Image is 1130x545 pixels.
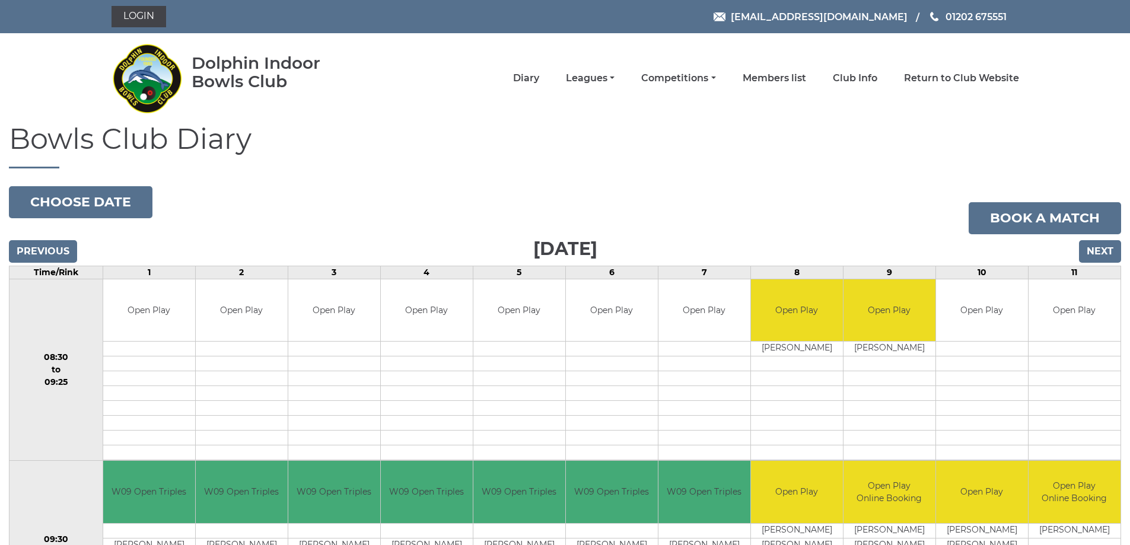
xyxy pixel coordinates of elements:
td: Open Play [658,279,750,342]
td: Open Play [1029,279,1121,342]
td: Open Play [936,461,1028,523]
button: Choose date [9,186,152,218]
td: W09 Open Triples [196,461,288,523]
td: 3 [288,266,380,279]
input: Next [1079,240,1121,263]
td: W09 Open Triples [103,461,195,523]
a: Login [112,6,166,27]
td: [PERSON_NAME] [1029,523,1121,538]
td: W09 Open Triples [566,461,658,523]
td: 1 [103,266,195,279]
span: [EMAIL_ADDRESS][DOMAIN_NAME] [731,11,908,22]
td: Open Play [196,279,288,342]
td: [PERSON_NAME] [843,523,935,538]
td: 10 [935,266,1028,279]
a: Members list [743,72,806,85]
td: Open Play [751,279,843,342]
div: Dolphin Indoor Bowls Club [192,54,358,91]
td: Open Play [936,279,1028,342]
span: 01202 675551 [946,11,1007,22]
td: Open Play Online Booking [843,461,935,523]
td: W09 Open Triples [658,461,750,523]
td: 2 [195,266,288,279]
td: Open Play [566,279,658,342]
td: 4 [380,266,473,279]
td: [PERSON_NAME] [751,342,843,356]
td: 8 [750,266,843,279]
a: Return to Club Website [904,72,1019,85]
td: 5 [473,266,565,279]
td: Open Play [381,279,473,342]
td: Open Play Online Booking [1029,461,1121,523]
td: [PERSON_NAME] [936,523,1028,538]
td: [PERSON_NAME] [843,342,935,356]
td: Open Play [473,279,565,342]
td: W09 Open Triples [381,461,473,523]
a: Book a match [969,202,1121,234]
td: Time/Rink [9,266,103,279]
td: Open Play [288,279,380,342]
h1: Bowls Club Diary [9,123,1121,168]
td: Open Play [843,279,935,342]
a: Email [EMAIL_ADDRESS][DOMAIN_NAME] [714,9,908,24]
img: Dolphin Indoor Bowls Club [112,37,183,120]
td: 08:30 to 09:25 [9,279,103,461]
td: 7 [658,266,750,279]
a: Leagues [566,72,615,85]
td: Open Play [751,461,843,523]
td: 9 [843,266,935,279]
td: 11 [1028,266,1121,279]
a: Competitions [641,72,715,85]
img: Email [714,12,725,21]
td: W09 Open Triples [288,461,380,523]
td: W09 Open Triples [473,461,565,523]
a: Club Info [833,72,877,85]
img: Phone us [930,12,938,21]
td: 6 [565,266,658,279]
td: [PERSON_NAME] [751,523,843,538]
a: Phone us 01202 675551 [928,9,1007,24]
td: Open Play [103,279,195,342]
input: Previous [9,240,77,263]
a: Diary [513,72,539,85]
